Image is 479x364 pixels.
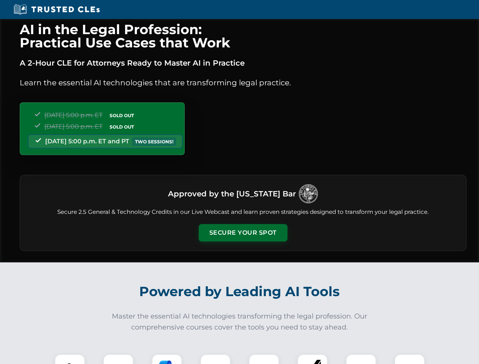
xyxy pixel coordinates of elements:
p: A 2-Hour CLE for Attorneys Ready to Master AI in Practice [20,57,466,69]
h3: Approved by the [US_STATE] Bar [168,187,296,201]
img: Trusted CLEs [11,4,102,15]
span: SOLD OUT [107,123,137,131]
span: [DATE] 5:00 p.m. ET [44,111,102,119]
img: Logo [299,184,318,203]
h2: Powered by Leading AI Tools [30,278,450,305]
h1: AI in the Legal Profession: Practical Use Cases that Work [20,23,466,49]
button: Secure Your Spot [199,224,287,242]
span: SOLD OUT [107,111,137,119]
p: Learn the essential AI technologies that are transforming legal practice. [20,77,466,89]
p: Secure 2.5 General & Technology Credits in our Live Webcast and learn proven strategies designed ... [29,208,457,217]
p: Master the essential AI technologies transforming the legal profession. Our comprehensive courses... [107,311,372,333]
span: [DATE] 5:00 p.m. ET [44,123,102,130]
